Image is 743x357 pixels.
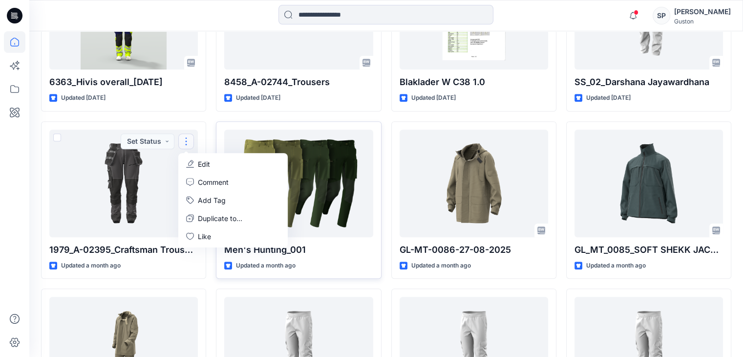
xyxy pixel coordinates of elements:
a: 1979_A-02395_Craftsman Trousers Striker [49,130,198,237]
div: Guston [674,18,731,25]
div: SP [653,7,670,24]
p: Updated [DATE] [61,93,106,103]
a: GL_MT_0085_SOFT SHEKK JACKET [574,130,723,237]
p: SS_02_Darshana Jayawardhana [574,75,723,89]
p: Updated a month ago [411,261,471,271]
p: Men's Hunting_001 [224,243,373,257]
p: GL_MT_0085_SOFT SHEKK JACKET [574,243,723,257]
p: Updated a month ago [586,261,646,271]
p: Updated [DATE] [411,93,456,103]
p: Blaklader W C38 1.0 [400,75,548,89]
p: 6363_Hivis overall_[DATE] [49,75,198,89]
button: Add Tag [180,191,286,209]
a: GL-MT-0086-27-08-2025 [400,130,548,237]
div: [PERSON_NAME] [674,6,731,18]
a: Men's Hunting_001 [224,130,373,237]
p: Updated [DATE] [236,93,280,103]
p: Edit [198,159,210,169]
p: Duplicate to... [198,213,242,223]
p: Comment [198,177,229,187]
p: Updated [DATE] [586,93,631,103]
p: GL-MT-0086-27-08-2025 [400,243,548,257]
p: Updated a month ago [61,261,121,271]
p: 1979_A-02395_Craftsman Trousers Striker [49,243,198,257]
p: Like [198,231,211,242]
p: 8458_A-02744_Trousers [224,75,373,89]
a: Edit [180,155,286,173]
p: Updated a month ago [236,261,296,271]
